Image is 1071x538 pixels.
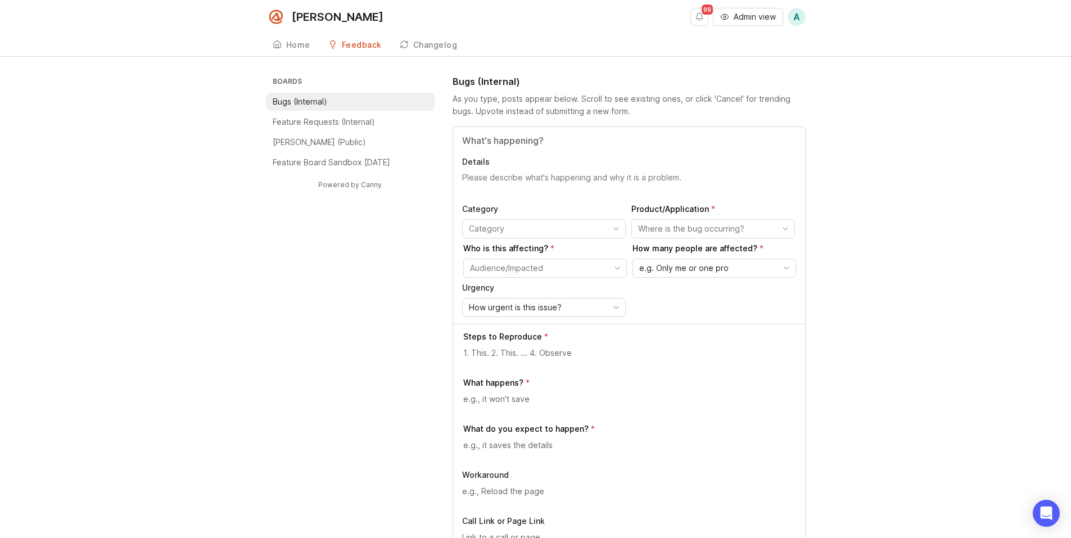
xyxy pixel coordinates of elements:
div: Feedback [342,41,382,49]
button: A [788,8,806,26]
div: Changelog [413,41,458,49]
h1: Bugs (Internal) [453,75,520,88]
svg: toggle icon [607,303,625,312]
input: Audience/Impacted [470,262,607,274]
p: Call Link or Page Link [462,516,796,527]
a: Powered by Canny [317,178,383,191]
input: Where is the bug occurring? [638,223,775,235]
p: What do you expect to happen? [463,423,589,435]
p: Steps to Reproduce [463,331,542,342]
span: How urgent is this issue? [469,301,562,314]
div: toggle menu [463,259,627,278]
p: Bugs (Internal) [273,96,327,107]
p: [PERSON_NAME] (Public) [273,137,366,148]
a: Feedback [322,34,388,57]
div: toggle menu [462,298,626,317]
input: Title [462,134,796,147]
div: [PERSON_NAME] [292,11,383,22]
button: Notifications [690,8,708,26]
p: Feature Requests (Internal) [273,116,375,128]
p: Product/Application [631,204,795,215]
div: toggle menu [631,219,795,238]
p: How many people are affected? [632,243,796,254]
a: Feature Board Sandbox [DATE] [266,153,435,171]
a: Feature Requests (Internal) [266,113,435,131]
p: Who is this affecting? [463,243,627,254]
h3: Boards [270,75,435,91]
span: A [793,10,800,24]
div: Home [286,41,310,49]
img: Smith.ai logo [266,7,286,27]
p: What happens? [463,377,523,388]
p: Feature Board Sandbox [DATE] [273,157,390,168]
svg: toggle icon [607,224,625,233]
button: Admin view [713,8,783,26]
p: Details [462,156,796,168]
p: Urgency [462,282,626,293]
textarea: Details [462,172,796,195]
p: Workaround [462,469,796,481]
input: Category [469,223,606,235]
div: toggle menu [462,219,626,238]
svg: toggle icon [778,264,796,273]
a: [PERSON_NAME] (Public) [266,133,435,151]
div: Open Intercom Messenger [1033,500,1060,527]
a: Home [266,34,317,57]
span: 99 [702,4,713,15]
svg: toggle icon [776,224,794,233]
span: e.g. Only me or one pro [639,262,729,274]
a: Bugs (Internal) [266,93,435,111]
svg: toggle icon [608,264,626,273]
div: As you type, posts appear below. Scroll to see existing ones, or click 'Cancel' for trending bugs... [453,93,806,117]
p: Category [462,204,626,215]
div: toggle menu [632,259,796,278]
span: Admin view [734,11,776,22]
a: Changelog [393,34,464,57]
